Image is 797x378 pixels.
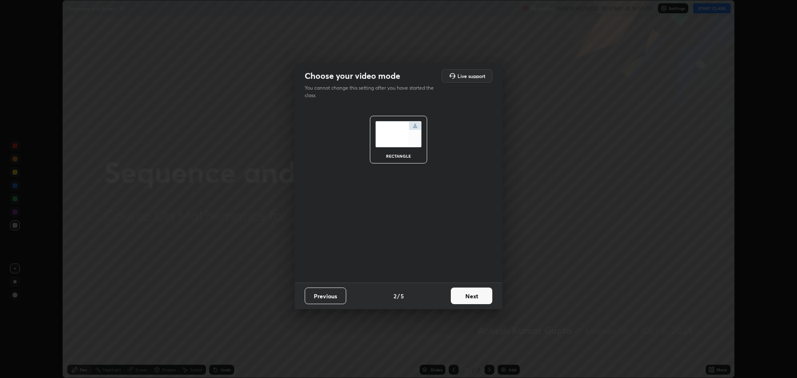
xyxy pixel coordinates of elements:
button: Previous [305,288,346,304]
p: You cannot change this setting after you have started the class [305,84,439,99]
div: rectangle [382,154,415,158]
img: normalScreenIcon.ae25ed63.svg [375,121,422,147]
h4: 5 [401,292,404,300]
h2: Choose your video mode [305,71,400,81]
h4: 2 [394,292,396,300]
h5: Live support [457,73,485,78]
h4: / [397,292,400,300]
button: Next [451,288,492,304]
